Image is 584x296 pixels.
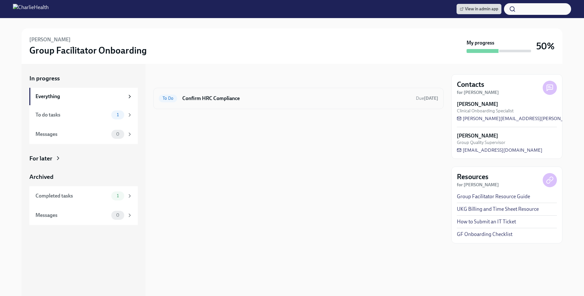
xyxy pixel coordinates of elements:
a: For later [29,154,138,163]
strong: My progress [467,39,494,46]
a: Messages0 [29,206,138,225]
h6: Confirm HRC Compliance [182,95,411,102]
strong: [PERSON_NAME] [457,132,498,139]
a: Group Facilitator Resource Guide [457,193,530,200]
span: Group Quality Supervisor [457,139,505,146]
div: Everything [35,93,124,100]
h3: Group Facilitator Onboarding [29,45,147,56]
strong: [DATE] [424,96,438,101]
a: Messages0 [29,125,138,144]
a: GF Onboarding Checklist [457,231,512,238]
a: In progress [29,74,138,83]
div: Completed tasks [35,192,109,199]
a: To do tasks1 [29,105,138,125]
div: To do tasks [35,111,109,118]
span: To Do [159,96,177,101]
strong: [PERSON_NAME] [457,101,498,108]
div: Messages [35,212,109,219]
a: Everything [29,88,138,105]
div: In progress [153,74,184,83]
a: UKG Billing and Time Sheet Resource [457,206,539,213]
a: Completed tasks1 [29,186,138,206]
h3: 50% [536,40,555,52]
div: For later [29,154,52,163]
span: August 25th, 2025 10:00 [416,95,438,101]
span: 0 [112,213,123,218]
span: Clinical Onboarding Specialist [457,108,514,114]
span: View in admin app [460,6,498,12]
img: CharlieHealth [13,4,49,14]
h4: Resources [457,172,488,182]
strong: for [PERSON_NAME] [457,182,499,188]
div: Messages [35,131,109,138]
a: View in admin app [457,4,501,14]
span: 1 [113,112,123,117]
span: 1 [113,193,123,198]
a: [EMAIL_ADDRESS][DOMAIN_NAME] [457,147,542,153]
a: Archived [29,173,138,181]
a: How to Submit an IT Ticket [457,218,516,225]
h4: Contacts [457,80,484,89]
strong: for [PERSON_NAME] [457,90,499,95]
a: To DoConfirm HRC ComplianceDue[DATE] [159,93,438,104]
span: 0 [112,132,123,137]
span: Due [416,96,438,101]
h6: [PERSON_NAME] [29,36,71,43]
